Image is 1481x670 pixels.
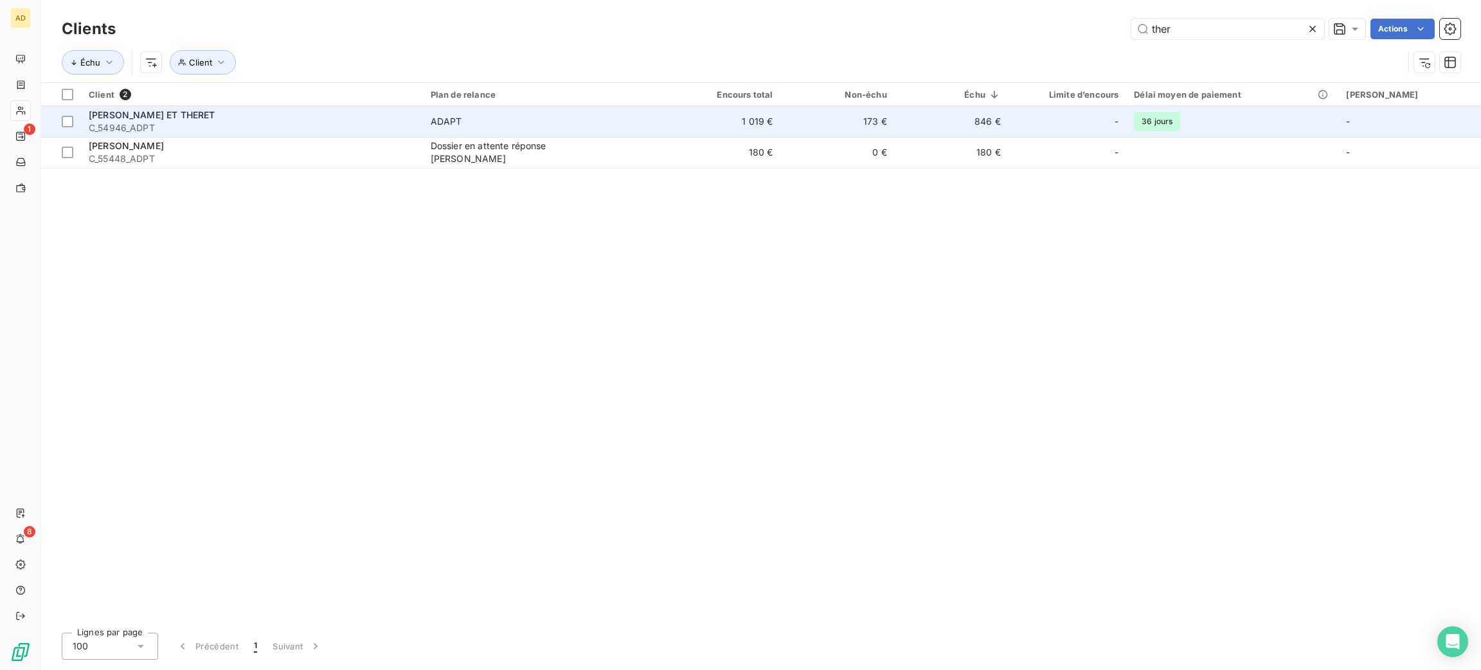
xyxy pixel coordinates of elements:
button: Actions [1370,19,1435,39]
button: Échu [62,50,124,75]
span: Client [89,89,114,100]
span: 100 [73,640,88,653]
span: 2 [120,89,131,100]
span: 1 [24,123,35,135]
div: Limite d’encours [1016,89,1118,100]
div: Délai moyen de paiement [1134,89,1331,100]
div: Non-échu [788,89,886,100]
td: 0 € [780,137,894,168]
button: Suivant [265,633,330,660]
td: 1 019 € [667,106,780,137]
td: 180 € [667,137,780,168]
div: [PERSON_NAME] [1346,89,1473,100]
span: C_54946_ADPT [89,122,415,134]
span: - [1346,147,1350,158]
span: - [1115,115,1118,128]
td: 173 € [780,106,894,137]
span: C_55448_ADPT [89,152,415,165]
button: Précédent [168,633,246,660]
span: Client [189,57,212,68]
input: Rechercher [1131,19,1324,39]
td: 180 € [895,137,1009,168]
span: - [1346,116,1350,127]
div: Encours total [674,89,773,100]
span: [PERSON_NAME] ET THERET [89,109,215,120]
td: 846 € [895,106,1009,137]
span: Échu [80,57,100,68]
div: ADAPT [431,115,462,128]
span: 1 [254,640,257,653]
div: Open Intercom Messenger [1437,626,1468,657]
h3: Clients [62,17,116,41]
span: - [1115,146,1118,159]
img: Logo LeanPay [10,642,31,662]
span: 36 jours [1134,112,1180,131]
div: Plan de relance [431,89,659,100]
div: Dossier en attente réponse [PERSON_NAME] [431,140,591,165]
button: 1 [246,633,265,660]
span: 8 [24,526,35,538]
span: [PERSON_NAME] [89,140,164,151]
div: Échu [902,89,1001,100]
button: Client [170,50,236,75]
div: AD [10,8,31,28]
